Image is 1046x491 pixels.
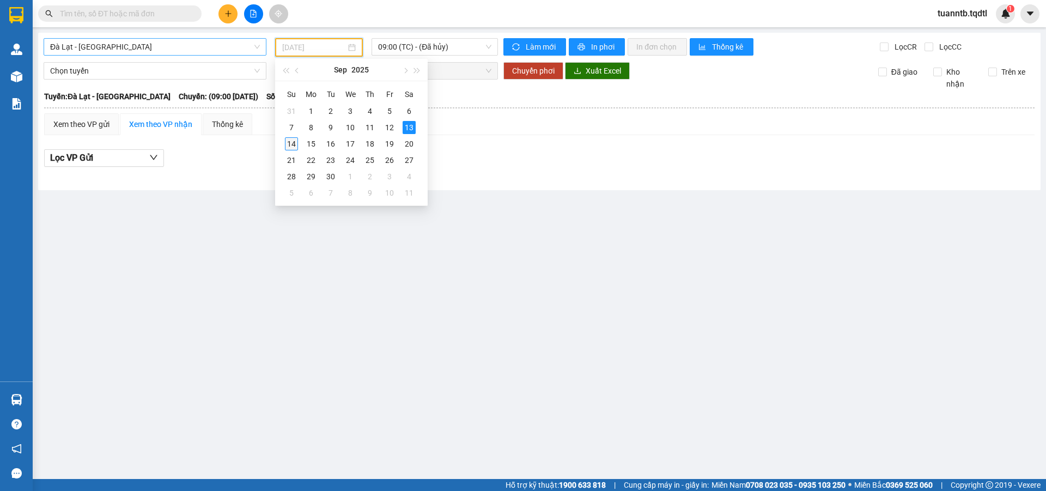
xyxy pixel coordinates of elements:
td: 2025-09-02 [321,103,340,119]
th: Th [360,86,380,103]
div: 15 [305,137,318,150]
span: printer [577,43,587,52]
span: Lọc VP Gửi [50,151,93,165]
span: message [11,468,22,478]
span: Làm mới [526,41,557,53]
span: Hỗ trợ kỹ thuật: [506,479,606,491]
div: 5 [383,105,396,118]
div: 6 [305,186,318,199]
div: 14 [285,137,298,150]
span: Lọc CC [935,41,963,53]
td: 2025-09-14 [282,136,301,152]
sup: 1 [1007,5,1014,13]
td: 2025-09-19 [380,136,399,152]
td: 2025-10-02 [360,168,380,185]
button: Sep [334,59,347,81]
td: 2025-09-12 [380,119,399,136]
td: 2025-09-27 [399,152,419,168]
td: 2025-09-10 [340,119,360,136]
td: 2025-09-05 [380,103,399,119]
span: Đà Lạt - Sài Gòn [50,39,260,55]
span: Chọn chuyến [378,63,491,79]
div: 29 [305,170,318,183]
span: bar-chart [698,43,708,52]
div: 16 [324,137,337,150]
td: 2025-10-03 [380,168,399,185]
td: 2025-09-08 [301,119,321,136]
div: 7 [285,121,298,134]
b: Tuyến: Đà Lạt - [GEOGRAPHIC_DATA] [44,92,171,101]
button: plus [218,4,238,23]
div: Thống kê [212,118,243,130]
td: 2025-09-15 [301,136,321,152]
td: 2025-09-17 [340,136,360,152]
div: 7 [324,186,337,199]
td: 2025-09-01 [301,103,321,119]
input: Tìm tên, số ĐT hoặc mã đơn [60,8,188,20]
div: 11 [363,121,376,134]
td: 2025-10-08 [340,185,360,201]
div: 18 [363,137,376,150]
button: aim [269,4,288,23]
div: 9 [363,186,376,199]
div: 1 [344,170,357,183]
div: 26 [383,154,396,167]
td: 2025-09-29 [301,168,321,185]
span: Lọc CR [890,41,919,53]
td: 2025-10-10 [380,185,399,201]
span: file-add [250,10,257,17]
button: In đơn chọn [628,38,687,56]
div: 8 [344,186,357,199]
button: syncLàm mới [503,38,566,56]
div: 9 [324,121,337,134]
th: Tu [321,86,340,103]
td: 2025-09-21 [282,152,301,168]
span: Cung cấp máy in - giấy in: [624,479,709,491]
span: 1 [1008,5,1012,13]
div: 24 [344,154,357,167]
td: 2025-09-23 [321,152,340,168]
div: 5 [285,186,298,199]
span: copyright [986,481,993,489]
th: Sa [399,86,419,103]
td: 2025-10-01 [340,168,360,185]
th: Mo [301,86,321,103]
span: Chọn tuyến [50,63,260,79]
div: 19 [383,137,396,150]
div: 23 [324,154,337,167]
span: In phơi [591,41,616,53]
td: 2025-09-18 [360,136,380,152]
td: 2025-09-09 [321,119,340,136]
strong: 0369 525 060 [886,481,933,489]
div: 8 [305,121,318,134]
td: 2025-09-04 [360,103,380,119]
th: We [340,86,360,103]
div: 28 [285,170,298,183]
td: 2025-09-26 [380,152,399,168]
span: Đã giao [887,66,922,78]
td: 2025-10-11 [399,185,419,201]
span: aim [275,10,282,17]
div: Xem theo VP nhận [129,118,192,130]
img: warehouse-icon [11,394,22,405]
td: 2025-09-16 [321,136,340,152]
span: question-circle [11,419,22,429]
div: 30 [324,170,337,183]
div: 4 [403,170,416,183]
span: Chuyến: (09:00 [DATE]) [179,90,258,102]
span: Thống kê [712,41,745,53]
div: 25 [363,154,376,167]
span: plus [224,10,232,17]
th: Su [282,86,301,103]
span: Kho nhận [942,66,980,90]
span: 09:00 (TC) - (Đã hủy) [378,39,491,55]
span: search [45,10,53,17]
th: Fr [380,86,399,103]
div: 11 [403,186,416,199]
div: 12 [383,121,396,134]
div: 2 [324,105,337,118]
img: icon-new-feature [1001,9,1011,19]
img: logo-vxr [9,7,23,23]
div: 3 [383,170,396,183]
div: 13 [403,121,416,134]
